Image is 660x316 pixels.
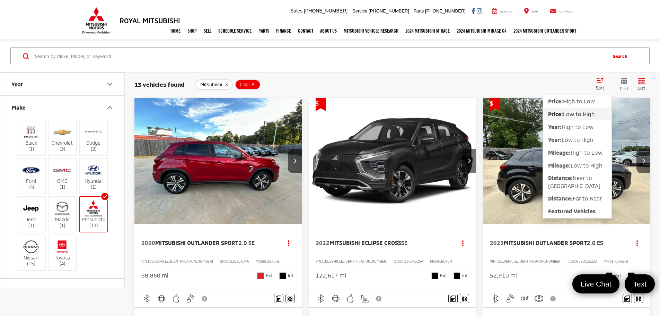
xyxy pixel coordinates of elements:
span: Mileage: [548,149,571,156]
div: 122,617 mi [316,272,346,280]
span: High to Low [563,98,595,104]
img: Royal Mitsubishi in Baton Rouge, LA) [21,200,41,217]
span: Labrador Black Pearl [431,272,438,279]
span: Service [352,8,367,14]
span: EC45-I [441,259,452,263]
a: Mitsubishi Vehicle Research [340,22,402,40]
button: Mileage:Low to High [543,159,611,172]
img: 2022 Mitsubishi Eclipse Cross SE [308,98,477,224]
img: 2020 Mitsubishi Outlander Sport 2.0 SE [134,98,302,224]
button: Model & TrimModel & Trim [0,279,125,301]
button: Select sort value [592,77,612,91]
span: Low to High [563,111,595,117]
div: 58,860 mi [141,272,168,280]
span: Mitsubishi [200,82,222,87]
button: YearYear [0,73,125,95]
a: Home [167,22,184,40]
span: 2023 [490,239,504,246]
input: Search by Make, Model, or Keyword [34,48,606,65]
i: Window Sticker [636,296,641,301]
button: Actions [631,237,643,249]
span: [PHONE_NUMBER] [304,8,347,14]
span: Black [628,272,635,279]
button: Comments [623,294,632,303]
a: Contact [294,22,317,40]
a: Instagram: Click to visit our Instagram page [477,8,482,14]
a: 2020Mitsubishi Outlander Sport2.0 SE [141,239,276,247]
span: Parts [413,8,424,14]
button: Comments [448,294,458,303]
div: 2022 Mitsubishi Eclipse Cross SE 0 [308,98,477,224]
span: 2.0 ES [587,239,603,246]
a: Map [519,8,543,15]
span: High to Low [571,149,602,156]
button: Window Sticker [285,294,295,303]
button: Featured Vehicles [543,205,611,218]
a: Sell [200,22,215,40]
label: Dodge (2) [80,124,108,152]
span: Stock: [394,259,404,263]
a: 2022 Mitsubishi Eclipse Cross SE2022 Mitsubishi Eclipse Cross SE2022 Mitsubishi Eclipse Cross SE2... [308,98,477,224]
span: Distance: [548,174,573,181]
span: Year: [548,123,562,130]
span: Red Diamond [257,272,264,279]
button: Actions [283,237,295,249]
i: Window Sticker [288,296,292,301]
span: Grid [620,86,628,92]
button: Next image [288,149,302,173]
button: Window Sticker [460,294,469,303]
img: Royal Mitsubishi in Baton Rouge, LA) [21,124,41,140]
span: Ext. [614,272,623,279]
span: Black [279,272,286,279]
div: 52,910 mi [490,272,517,280]
span: Year: [548,136,562,143]
span: Black [454,272,460,279]
button: Comments [274,294,283,303]
div: Make [106,103,114,112]
img: Mitsubishi [81,7,112,34]
label: Chevrolet (3) [49,124,77,152]
a: 2023Mitsubishi Outlander Sport2.0 ES [490,239,624,247]
h3: Royal Mitsubishi [120,17,180,24]
label: Mazda (1) [49,200,77,229]
label: Mitsubishi (13) [80,200,108,229]
span: 2.0 SE [238,239,255,246]
span: Model: [256,259,267,263]
img: Automatic High Beams [520,294,529,303]
a: Live Chat [572,274,620,293]
img: Comments [624,296,630,301]
span: Near to [GEOGRAPHIC_DATA] [548,174,600,189]
span: [US_VEHICLE_IDENTIFICATION_NUMBER] [496,259,562,263]
div: Model & Trim [106,286,114,294]
span: Ext. [266,272,274,279]
span: High to Low [562,123,593,130]
img: Bluetooth® [317,294,326,303]
img: Royal Mitsubishi in Baton Rouge, LA) [53,200,72,217]
span: Ext. [440,272,448,279]
img: Bluetooth® [491,294,500,303]
a: Shop [184,22,200,40]
a: Schedule Service: Opens in a new tab [215,22,255,40]
img: Royal Mitsubishi in Baton Rouge, LA) [84,162,103,178]
button: Mileage:High to Low [543,146,611,159]
span: Int. [636,272,643,279]
span: Contact [559,10,572,13]
span: Price: [548,98,563,104]
span: Mitsubishi Outlander Sport [155,239,238,246]
img: Keyless Entry [506,294,514,303]
span: SE [401,239,407,246]
label: Nissan (15) [17,239,45,267]
span: Stock: [220,259,230,263]
span: Sort [596,85,604,90]
button: Distance:Far to Near [543,193,611,205]
button: Next image [636,149,650,173]
span: [US_VEHICLE_IDENTIFICATION_NUMBER] [148,259,213,263]
img: Royal Mitsubishi in Baton Rouge, LA) [53,239,72,255]
span: Mitsubishi Eclipse Cross [329,239,401,246]
div: Year [11,81,23,87]
button: Grid View [612,77,633,92]
span: OS45-B [615,259,628,263]
label: Toyota (4) [49,239,77,267]
a: 2022Mitsubishi Eclipse CrossSE [316,239,450,247]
